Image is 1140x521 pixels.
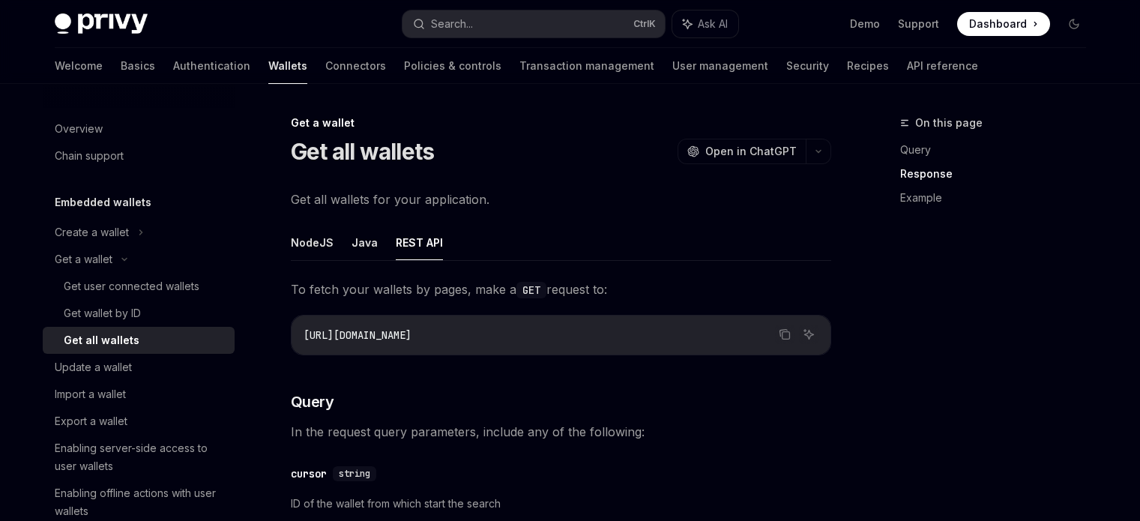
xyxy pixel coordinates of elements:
a: Support [898,16,939,31]
a: Get user connected wallets [43,273,235,300]
a: Wallets [268,48,307,84]
a: Welcome [55,48,103,84]
a: Example [900,186,1098,210]
span: Ask AI [698,16,728,31]
a: Transaction management [519,48,654,84]
span: [URL][DOMAIN_NAME] [304,328,411,342]
a: Overview [43,115,235,142]
button: Java [352,225,378,260]
h1: Get all wallets [291,138,435,165]
div: Get user connected wallets [64,277,199,295]
code: GET [516,282,546,298]
a: Get wallet by ID [43,300,235,327]
a: Demo [850,16,880,31]
a: Response [900,162,1098,186]
img: dark logo [55,13,148,34]
a: Security [786,48,829,84]
button: Copy the contents from the code block [775,325,794,344]
span: string [339,468,370,480]
a: Dashboard [957,12,1050,36]
a: API reference [907,48,978,84]
button: REST API [396,225,443,260]
span: ID of the wallet from which start the search [291,495,831,513]
span: Dashboard [969,16,1027,31]
div: Chain support [55,147,124,165]
div: Get all wallets [64,331,139,349]
div: Import a wallet [55,385,126,403]
button: Ask AI [672,10,738,37]
button: NodeJS [291,225,334,260]
span: Open in ChatGPT [705,144,797,159]
div: Get wallet by ID [64,304,141,322]
button: Toggle dark mode [1062,12,1086,36]
button: Open in ChatGPT [678,139,806,164]
div: Enabling offline actions with user wallets [55,484,226,520]
span: Get all wallets for your application. [291,189,831,210]
a: User management [672,48,768,84]
span: To fetch your wallets by pages, make a request to: [291,279,831,300]
div: Create a wallet [55,223,129,241]
div: Search... [431,15,473,33]
a: Basics [121,48,155,84]
a: Export a wallet [43,408,235,435]
a: Query [900,138,1098,162]
h5: Embedded wallets [55,193,151,211]
a: Import a wallet [43,381,235,408]
a: Connectors [325,48,386,84]
button: Search...CtrlK [402,10,665,37]
a: Policies & controls [404,48,501,84]
div: Export a wallet [55,412,127,430]
div: Get a wallet [291,115,831,130]
a: Chain support [43,142,235,169]
div: Overview [55,120,103,138]
span: Ctrl K [633,18,656,30]
a: Enabling server-side access to user wallets [43,435,235,480]
div: Update a wallet [55,358,132,376]
a: Get all wallets [43,327,235,354]
div: cursor [291,466,327,481]
a: Update a wallet [43,354,235,381]
a: Recipes [847,48,889,84]
span: In the request query parameters, include any of the following: [291,421,831,442]
div: Get a wallet [55,250,112,268]
button: Ask AI [799,325,818,344]
div: Enabling server-side access to user wallets [55,439,226,475]
span: On this page [915,114,983,132]
span: Query [291,391,334,412]
a: Authentication [173,48,250,84]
